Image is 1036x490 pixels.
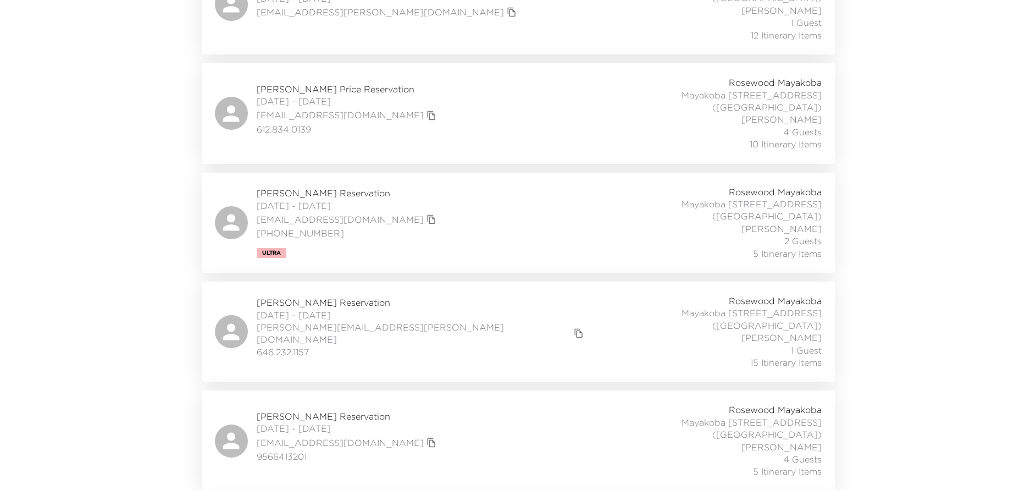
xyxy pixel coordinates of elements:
[783,126,822,138] span: 4 Guests
[424,212,439,227] button: copy primary member email
[257,227,439,239] span: [PHONE_NUMBER]
[504,4,519,20] button: copy primary member email
[257,213,424,225] a: [EMAIL_ADDRESS][DOMAIN_NAME]
[257,422,439,434] span: [DATE] - [DATE]
[751,29,822,41] span: 12 Itinerary Items
[753,247,822,260] span: 5 Itinerary Items
[741,113,822,125] span: [PERSON_NAME]
[424,435,439,450] button: copy primary member email
[257,437,424,449] a: [EMAIL_ADDRESS][DOMAIN_NAME]
[729,404,822,416] span: Rosewood Mayakoba
[262,250,281,256] span: Ultra
[257,321,572,346] a: [PERSON_NAME][EMAIL_ADDRESS][PERSON_NAME][DOMAIN_NAME]
[586,307,821,332] span: Mayakoba [STREET_ADDRESS] ([GEOGRAPHIC_DATA])
[257,450,439,463] span: 9566413201
[741,441,822,453] span: [PERSON_NAME]
[257,346,587,358] span: 646.232.1157
[750,138,822,150] span: 10 Itinerary Items
[257,200,439,212] span: [DATE] - [DATE]
[257,123,439,135] span: 612.834.0139
[753,465,822,477] span: 5 Itinerary Items
[791,16,822,29] span: 1 Guest
[202,282,835,382] a: [PERSON_NAME] Reservation[DATE] - [DATE][PERSON_NAME][EMAIL_ADDRESS][PERSON_NAME][DOMAIN_NAME]cop...
[729,295,822,307] span: Rosewood Mayakoba
[257,109,424,121] a: [EMAIL_ADDRESS][DOMAIN_NAME]
[741,4,822,16] span: [PERSON_NAME]
[579,89,822,114] span: Mayakoba [STREET_ADDRESS] ([GEOGRAPHIC_DATA])
[791,344,822,356] span: 1 Guest
[257,95,439,107] span: [DATE] - [DATE]
[729,76,822,89] span: Rosewood Mayakoba
[729,186,822,198] span: Rosewood Mayakoba
[257,6,504,18] a: [EMAIL_ADDRESS][PERSON_NAME][DOMAIN_NAME]
[202,173,835,273] a: [PERSON_NAME] Reservation[DATE] - [DATE][EMAIL_ADDRESS][DOMAIN_NAME]copy primary member email[PHO...
[571,326,586,341] button: copy primary member email
[257,296,587,309] span: [PERSON_NAME] Reservation
[202,63,835,163] a: [PERSON_NAME] Price Reservation[DATE] - [DATE][EMAIL_ADDRESS][DOMAIN_NAME]copy primary member ema...
[579,416,822,441] span: Mayakoba [STREET_ADDRESS] ([GEOGRAPHIC_DATA])
[750,356,822,368] span: 15 Itinerary Items
[257,187,439,199] span: [PERSON_NAME] Reservation
[784,235,822,247] span: 2 Guests
[424,108,439,123] button: copy primary member email
[741,332,822,344] span: [PERSON_NAME]
[783,453,822,465] span: 4 Guests
[257,309,587,321] span: [DATE] - [DATE]
[579,198,822,223] span: Mayakoba [STREET_ADDRESS] ([GEOGRAPHIC_DATA])
[257,410,439,422] span: [PERSON_NAME] Reservation
[257,83,439,95] span: [PERSON_NAME] Price Reservation
[741,223,822,235] span: [PERSON_NAME]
